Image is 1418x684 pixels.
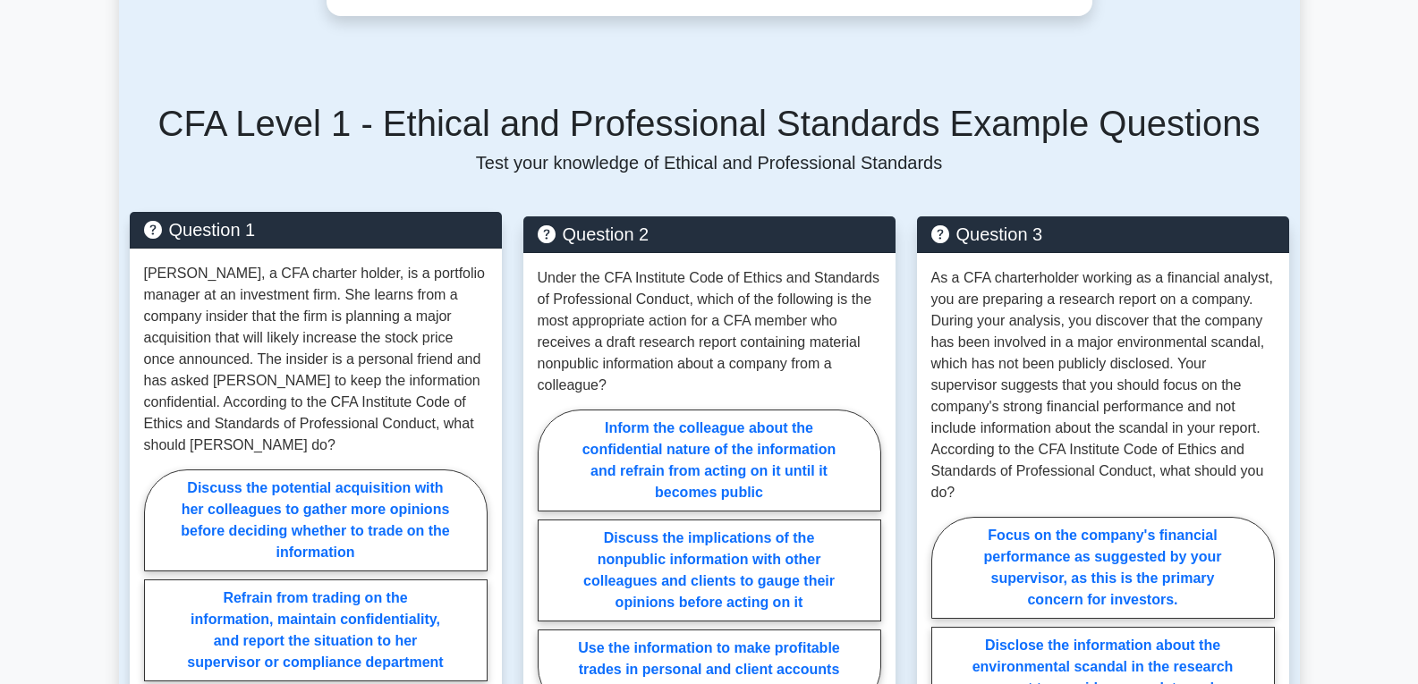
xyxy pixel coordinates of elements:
p: As a CFA charterholder working as a financial analyst, you are preparing a research report on a c... [931,267,1275,503]
label: Discuss the implications of the nonpublic information with other colleagues and clients to gauge ... [538,519,881,621]
label: Focus on the company's financial performance as suggested by your supervisor, as this is the prim... [931,517,1275,619]
h5: CFA Level 1 - Ethical and Professional Standards Example Questions [130,102,1289,145]
h5: Question 3 [931,224,1275,245]
label: Discuss the potential acquisition with her colleagues to gather more opinions before deciding whe... [144,469,488,571]
label: Refrain from trading on the information, maintain confidentiality, and report the situation to he... [144,579,488,681]
label: Inform the colleague about the confidential nature of the information and refrain from acting on ... [538,410,881,511]
h5: Question 1 [144,219,488,241]
p: Under the CFA Institute Code of Ethics and Standards of Professional Conduct, which of the follow... [538,267,881,396]
p: [PERSON_NAME], a CFA charter holder, is a portfolio manager at an investment firm. She learns fro... [144,263,488,456]
h5: Question 2 [538,224,881,245]
p: Test your knowledge of Ethical and Professional Standards [130,152,1289,173]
